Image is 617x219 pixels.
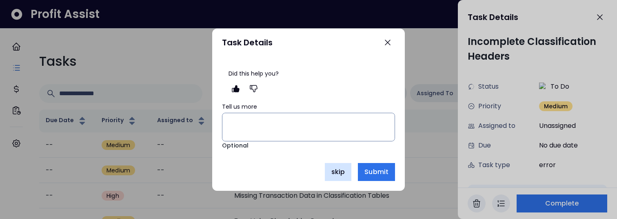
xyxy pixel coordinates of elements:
[222,36,273,49] div: Task Details
[331,167,345,177] span: skip
[358,163,395,181] button: Submit
[364,167,388,177] span: Submit
[222,141,249,150] span: Optional
[222,103,257,111] span: Tell us more
[229,69,388,78] div: Did this help you?
[325,163,351,181] button: skip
